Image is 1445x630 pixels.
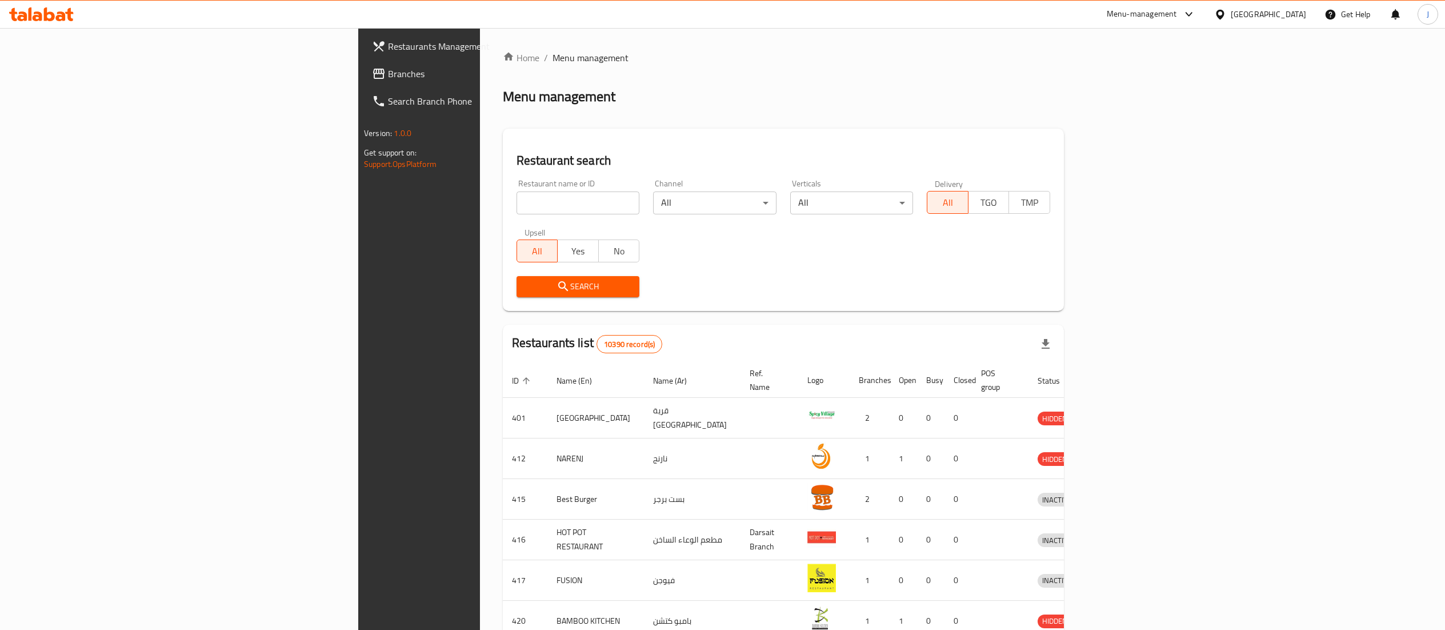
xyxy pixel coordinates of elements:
span: Restaurants Management [388,39,590,53]
button: TGO [968,191,1010,214]
button: TMP [1008,191,1050,214]
button: Search [517,276,640,297]
div: All [790,192,914,214]
span: HIDDEN [1038,412,1072,425]
span: HIDDEN [1038,453,1072,466]
span: TMP [1014,194,1046,211]
td: نارنج [644,438,740,479]
span: INACTIVE [1038,493,1076,507]
div: Export file [1032,330,1059,358]
label: Upsell [525,228,546,236]
td: مطعم الوعاء الساخن [644,520,740,560]
span: INACTIVE [1038,574,1076,587]
span: Search Branch Phone [388,94,590,108]
img: FUSION [807,564,836,592]
span: Version: [364,126,392,141]
span: Name (En) [557,374,607,388]
td: 0 [944,438,972,479]
span: Ref. Name [750,366,784,394]
span: TGO [973,194,1005,211]
a: Branches [363,60,599,87]
span: POS group [981,366,1015,394]
h2: Restaurants list [512,334,663,353]
div: Menu-management [1107,7,1177,21]
span: Yes [562,243,594,260]
nav: breadcrumb [503,51,1064,65]
th: Busy [917,363,944,398]
input: Search for restaurant name or ID.. [517,192,640,214]
span: ID [512,374,534,388]
span: J [1427,8,1429,21]
span: 1.0.0 [394,126,411,141]
td: 1 [890,438,917,479]
td: 0 [890,479,917,520]
img: Best Burger [807,483,836,511]
span: 10390 record(s) [597,339,662,350]
td: 2 [850,479,890,520]
div: INACTIVE [1038,493,1076,507]
th: Logo [798,363,850,398]
td: 0 [917,560,944,601]
th: Open [890,363,917,398]
div: HIDDEN [1038,452,1072,466]
td: 0 [944,520,972,560]
button: All [927,191,968,214]
td: 0 [917,438,944,479]
td: 0 [890,560,917,601]
a: Restaurants Management [363,33,599,60]
span: Name (Ar) [653,374,702,388]
div: All [653,192,776,214]
td: Darsait Branch [740,520,798,560]
h2: Restaurant search [517,152,1050,169]
div: Total records count [597,335,662,353]
td: 0 [890,398,917,438]
button: No [598,240,640,262]
th: Closed [944,363,972,398]
span: All [932,194,964,211]
td: 0 [944,479,972,520]
img: NARENJ [807,442,836,470]
td: 0 [917,398,944,438]
h2: Menu management [503,87,615,106]
img: HOT POT RESTAURANT [807,523,836,552]
td: 2 [850,398,890,438]
td: 0 [917,520,944,560]
td: 0 [917,479,944,520]
td: قرية [GEOGRAPHIC_DATA] [644,398,740,438]
div: HIDDEN [1038,615,1072,628]
td: 0 [890,520,917,560]
td: 1 [850,560,890,601]
span: HIDDEN [1038,615,1072,628]
td: 0 [944,560,972,601]
td: 0 [944,398,972,438]
span: Get support on: [364,145,417,160]
div: HIDDEN [1038,412,1072,425]
a: Support.OpsPlatform [364,157,437,172]
th: Branches [850,363,890,398]
span: Branches [388,67,590,81]
td: فيوجن [644,560,740,601]
button: All [517,240,558,262]
td: 1 [850,520,890,560]
a: Search Branch Phone [363,87,599,115]
td: 1 [850,438,890,479]
span: INACTIVE [1038,534,1076,547]
button: Yes [557,240,599,262]
span: Search [526,280,631,294]
img: Spicy Village [807,401,836,430]
td: بست برجر [644,479,740,520]
span: All [522,243,554,260]
div: [GEOGRAPHIC_DATA] [1231,8,1306,21]
label: Delivery [935,180,963,188]
span: No [603,243,635,260]
div: INACTIVE [1038,533,1076,547]
span: Status [1038,374,1075,388]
